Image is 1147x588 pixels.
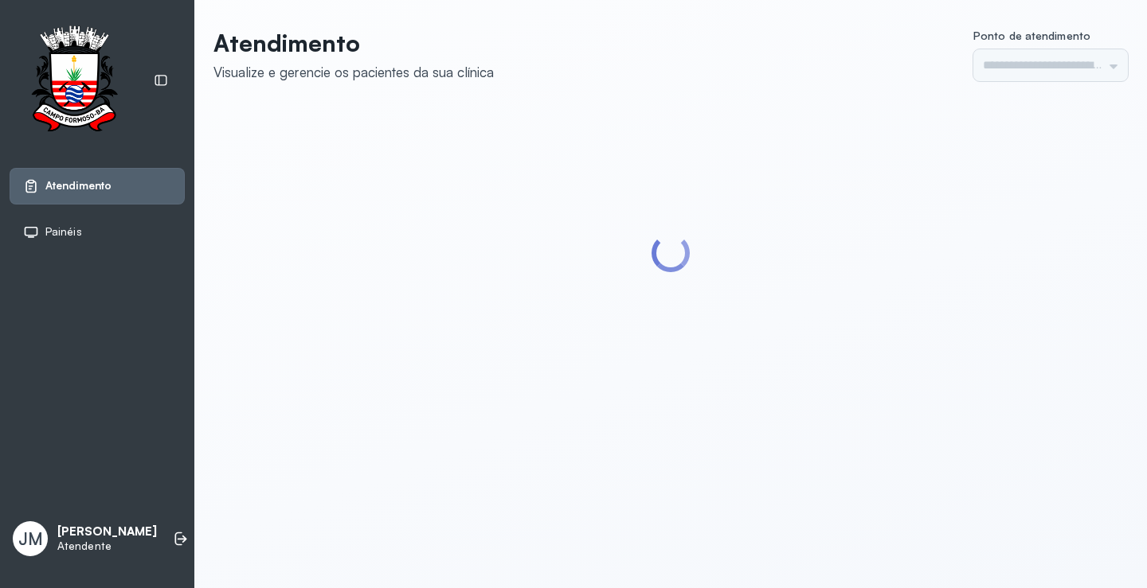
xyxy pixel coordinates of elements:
[45,179,112,193] span: Atendimento
[17,25,131,136] img: Logotipo do estabelecimento
[57,524,157,539] p: [PERSON_NAME]
[18,528,43,549] span: JM
[973,29,1090,42] span: Ponto de atendimento
[213,29,494,57] p: Atendimento
[45,225,82,239] span: Painéis
[213,64,494,80] div: Visualize e gerencie os pacientes da sua clínica
[23,178,171,194] a: Atendimento
[57,539,157,553] p: Atendente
